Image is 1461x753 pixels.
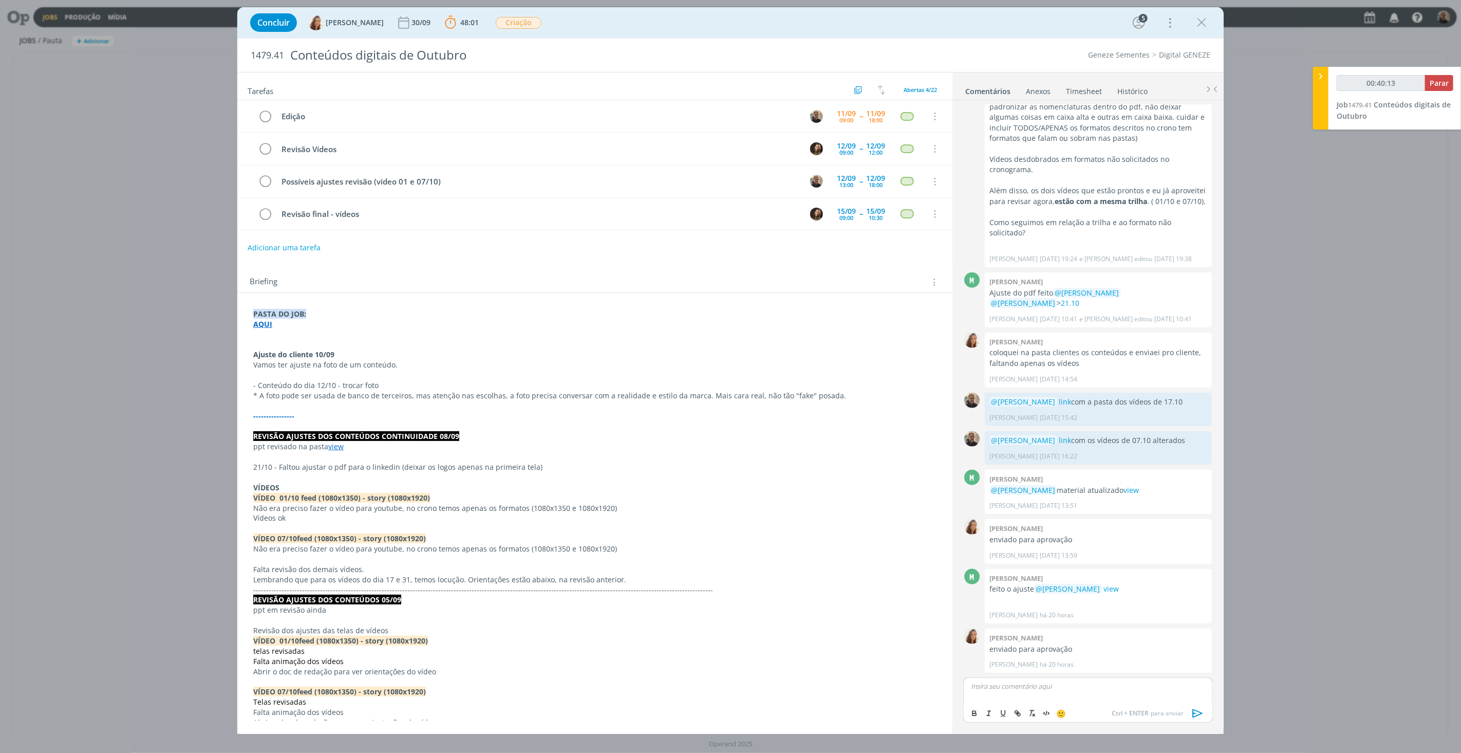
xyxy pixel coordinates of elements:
[1124,485,1139,495] a: view
[460,17,479,27] span: 48:01
[253,656,344,666] span: Falta animação dos vídeos
[250,13,297,32] button: Concluir
[253,605,936,615] p: ppt em revisão ainda
[1337,100,1451,121] span: Conteúdos digitais de Outubro
[253,309,306,319] strong: PASTA DO JOB:
[253,687,297,696] strong: VÍDEO 07/10
[253,411,294,421] strong: ----------------
[859,178,863,185] span: --
[1348,100,1372,109] span: 1479.41
[990,524,1043,533] b: [PERSON_NAME]
[250,276,277,289] span: Briefing
[1080,254,1153,264] span: e [PERSON_NAME] editou
[248,84,273,96] span: Tarefas
[253,564,936,575] p: Falta revisão dos demais vídeos.
[990,551,1038,560] p: [PERSON_NAME]
[904,86,937,94] span: Abertas 4/22
[990,397,1207,407] p: com a pasta dos vídeos de 17.10
[990,186,1207,207] p: Além disso, os dois vídeos que estão prontos e eu já aproveitei para revisar agora, . ( 01/10 e 0...
[837,110,856,117] div: 11/09
[990,375,1038,384] p: [PERSON_NAME]
[991,485,1056,495] span: @[PERSON_NAME]
[990,337,1043,346] b: [PERSON_NAME]
[253,636,299,646] strong: VÍDEO 01/10
[859,210,863,217] span: --
[253,483,279,492] strong: VÍDEOS
[859,145,863,152] span: --
[308,15,384,30] button: V[PERSON_NAME]
[990,452,1038,461] p: [PERSON_NAME]
[837,175,856,182] div: 12/09
[869,182,883,188] div: 18:00
[1054,707,1069,720] button: 🙂
[286,43,806,68] div: Conteúdos digitais de Outubro
[1065,82,1102,97] a: Timesheet
[866,110,885,117] div: 11/09
[1139,14,1148,23] div: 5
[1425,75,1453,91] button: Parar
[297,687,426,696] strong: feed (1080x1350) - story (1080x1920)
[964,272,980,288] div: M
[253,626,936,636] p: Revisão dos ajustes das telas de vídeos
[495,16,542,29] button: Criação
[1040,413,1078,423] span: [DATE] 15:42
[964,470,980,485] div: M
[964,431,980,447] img: R
[837,208,856,215] div: 15/09
[964,569,980,584] div: M
[866,208,885,215] div: 15/09
[1040,452,1078,461] span: [DATE] 16:22
[990,288,1207,309] p: Ajuste do pdf feito >
[1040,501,1078,510] span: [DATE] 13:51
[1112,709,1151,718] span: Ctrl + ENTER
[1155,315,1192,324] span: [DATE] 10:41
[1080,315,1153,324] span: e [PERSON_NAME] editou
[1337,100,1451,121] a: Job1479.41Conteúdos digitais de Outubro
[809,108,824,124] button: R
[1159,50,1210,60] a: Digital GENEZE
[991,298,1056,308] span: @[PERSON_NAME]
[253,534,297,543] strong: VÍDEO 07/10
[1155,254,1192,264] span: [DATE] 19:38
[990,81,1207,144] p: - PRECISAMOS cuidar os padrões de nomenclatura de arquivos, atualizar todos os materiais (feed, s...
[964,629,980,644] img: V
[253,431,459,441] strong: REVISÃO AJUSTES DOS CONTEÚDOS CONTINUIDADE 08/09
[442,14,481,31] button: 48:01
[1055,288,1119,298] span: @[PERSON_NAME]
[253,350,334,359] strong: Ajuste do cliente 10/09
[1088,50,1150,60] a: Geneze Sementes
[1040,551,1078,560] span: [DATE] 13:59
[990,435,1207,446] p: com os vídeos de 07.10 alterados
[964,519,980,535] img: V
[253,707,936,718] p: Falta animação dos vídeos
[809,174,824,189] button: R
[253,391,846,400] span: * A foto pode ser usada de banco de terceiros, mas atenção nas escolhas, a foto precisa conversar...
[990,660,1038,669] p: [PERSON_NAME]
[253,697,306,707] span: Telas revisadas
[1104,584,1119,594] a: view
[810,110,823,123] img: R
[1131,14,1147,31] button: 5
[326,19,384,26] span: [PERSON_NAME]
[253,718,936,728] p: Abrir o doc de redação para ver orientações do vídeo
[277,110,800,123] div: Edição
[990,485,1207,495] p: material atualizado
[257,19,290,27] span: Concluir
[1040,375,1078,384] span: [DATE] 14:54
[247,238,321,257] button: Adicionar uma tarefa
[1040,660,1074,669] span: há 20 horas
[990,535,1207,545] p: enviado para aprovação
[1026,86,1051,97] div: Anexos
[964,393,980,408] img: R
[809,206,824,222] button: J
[253,360,936,370] p: Vamos ter ajuste na foto de um conteúdo.
[496,17,541,29] span: Criação
[277,143,800,156] div: Revisão Vídeos
[869,150,883,155] div: 12:00
[990,413,1038,423] p: [PERSON_NAME]
[253,319,272,329] a: AQUI
[859,113,863,120] span: --
[990,584,1207,594] p: feito o ajuste
[411,19,433,26] div: 30/09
